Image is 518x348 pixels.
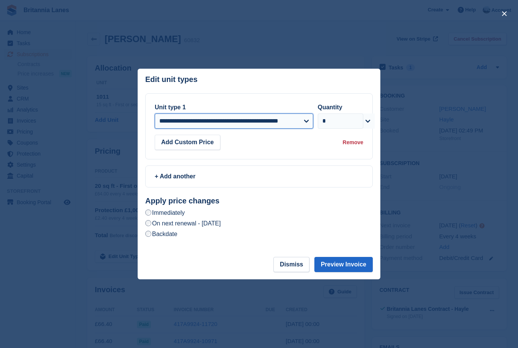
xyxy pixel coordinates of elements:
p: Edit unit types [145,75,198,84]
label: Unit type 1 [155,104,186,110]
a: + Add another [145,165,373,187]
button: Preview Invoice [314,257,373,272]
div: + Add another [155,172,363,181]
button: close [498,8,510,20]
label: Backdate [145,230,177,238]
input: Immediately [145,209,151,216]
strong: Apply price changes [145,197,220,205]
label: Quantity [318,104,342,110]
button: Add Custom Price [155,135,220,150]
label: Immediately [145,209,185,217]
input: Backdate [145,231,151,237]
div: Remove [343,139,363,146]
label: On next renewal - [DATE] [145,219,221,227]
input: On next renewal - [DATE] [145,220,151,226]
button: Dismiss [273,257,309,272]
